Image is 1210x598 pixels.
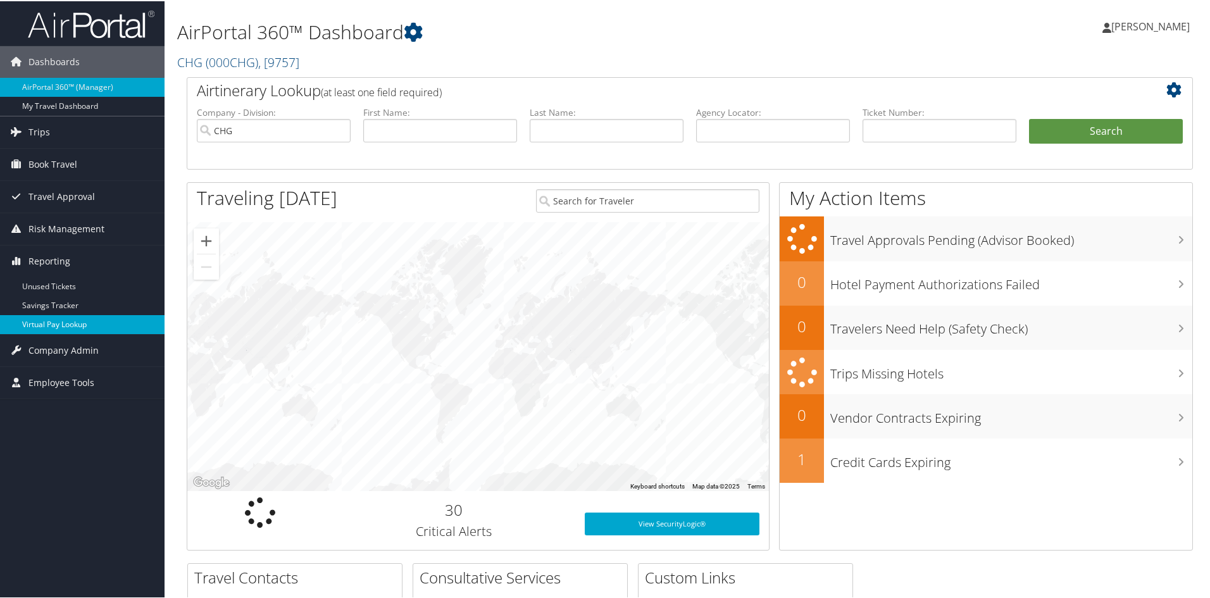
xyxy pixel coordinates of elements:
h1: AirPortal 360™ Dashboard [177,18,861,44]
h2: Travel Contacts [194,566,402,587]
label: First Name: [363,105,517,118]
h3: Vendor Contracts Expiring [830,402,1192,426]
span: Dashboards [28,45,80,77]
span: Trips [28,115,50,147]
a: 0Vendor Contracts Expiring [780,393,1192,437]
a: 0Hotel Payment Authorizations Failed [780,260,1192,304]
h3: Trips Missing Hotels [830,358,1192,382]
h3: Travelers Need Help (Safety Check) [830,313,1192,337]
label: Last Name: [530,105,683,118]
label: Company - Division: [197,105,351,118]
h2: 0 [780,270,824,292]
h2: 0 [780,403,824,425]
h2: Custom Links [645,566,852,587]
h2: 30 [342,498,566,520]
img: airportal-logo.png [28,8,154,38]
h2: Airtinerary Lookup [197,78,1099,100]
a: CHG [177,53,299,70]
button: Search [1029,118,1183,143]
h1: My Action Items [780,184,1192,210]
a: Open this area in Google Maps (opens a new window) [190,473,232,490]
button: Keyboard shortcuts [630,481,685,490]
span: Employee Tools [28,366,94,397]
span: , [ 9757 ] [258,53,299,70]
img: Google [190,473,232,490]
label: Ticket Number: [863,105,1016,118]
a: View SecurityLogic® [585,511,759,534]
span: Risk Management [28,212,104,244]
a: 0Travelers Need Help (Safety Check) [780,304,1192,349]
span: (at least one field required) [321,84,442,98]
button: Zoom in [194,227,219,252]
span: Book Travel [28,147,77,179]
h2: 1 [780,447,824,469]
h2: 0 [780,315,824,336]
a: Travel Approvals Pending (Advisor Booked) [780,215,1192,260]
h3: Critical Alerts [342,521,566,539]
a: [PERSON_NAME] [1102,6,1202,44]
h3: Hotel Payment Authorizations Failed [830,268,1192,292]
a: 1Credit Cards Expiring [780,437,1192,482]
h3: Travel Approvals Pending (Advisor Booked) [830,224,1192,248]
h1: Traveling [DATE] [197,184,337,210]
h3: Credit Cards Expiring [830,446,1192,470]
button: Zoom out [194,253,219,278]
input: Search for Traveler [536,188,759,211]
a: Trips Missing Hotels [780,349,1192,394]
span: [PERSON_NAME] [1111,18,1190,32]
span: Reporting [28,244,70,276]
h2: Consultative Services [420,566,627,587]
label: Agency Locator: [696,105,850,118]
span: Travel Approval [28,180,95,211]
a: Terms (opens in new tab) [747,482,765,489]
span: Map data ©2025 [692,482,740,489]
span: ( 000CHG ) [206,53,258,70]
span: Company Admin [28,333,99,365]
